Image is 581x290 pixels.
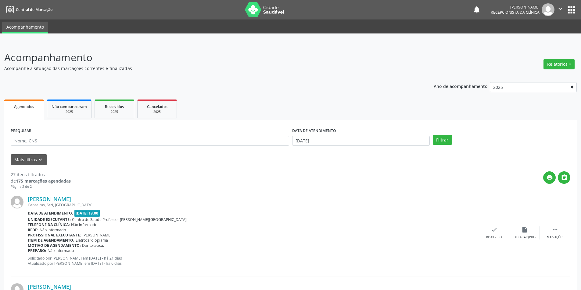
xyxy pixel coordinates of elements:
[554,3,566,16] button: 
[28,232,81,238] b: Profissional executante:
[491,5,540,10] div: [PERSON_NAME]
[142,110,172,114] div: 2025
[105,104,124,109] span: Resolvidos
[40,227,66,232] span: Não informado
[546,174,553,181] i: print
[2,22,48,33] a: Acompanhamento
[557,5,564,12] i: 
[11,184,71,189] div: Página 2 de 2
[433,135,452,145] button: Filtrar
[37,156,44,163] i: keyboard_arrow_down
[28,248,46,253] b: Preparo:
[72,217,187,222] span: Centro de Saude Professor [PERSON_NAME][GEOGRAPHIC_DATA]
[566,5,577,15] button: apps
[11,178,71,184] div: de
[14,104,34,109] span: Agendados
[28,211,73,216] b: Data de atendimento:
[71,222,97,227] span: Não informado
[16,178,71,184] strong: 175 marcações agendadas
[28,217,71,222] b: Unidade executante:
[543,59,575,69] button: Relatórios
[48,248,74,253] span: Não informado
[28,202,479,208] div: Cabreiras, S/N, [GEOGRAPHIC_DATA]
[11,196,23,208] img: img
[561,174,568,181] i: 
[52,110,87,114] div: 2025
[552,226,558,233] i: 
[514,235,536,239] div: Exportar (PDF)
[292,136,430,146] input: Selecione um intervalo
[52,104,87,109] span: Não compareceram
[547,235,563,239] div: Mais ações
[472,5,481,14] button: notifications
[486,235,502,239] div: Resolvido
[28,256,479,266] p: Solicitado por [PERSON_NAME] em [DATE] - há 21 dias Atualizado por [PERSON_NAME] em [DATE] - há 6...
[28,283,71,290] a: [PERSON_NAME]
[491,10,540,15] span: Recepcionista da clínica
[292,126,336,136] label: DATA DE ATENDIMENTO
[11,136,289,146] input: Nome, CNS
[147,104,167,109] span: Cancelados
[11,171,71,178] div: 27 itens filtrados
[28,243,81,248] b: Motivo de agendamento:
[76,238,108,243] span: Eletrocardiograma
[4,65,405,72] p: Acompanhe a situação das marcações correntes e finalizadas
[558,171,570,184] button: 
[542,3,554,16] img: img
[28,227,38,232] b: Rede:
[521,226,528,233] i: insert_drive_file
[16,7,52,12] span: Central de Marcação
[4,5,52,15] a: Central de Marcação
[11,154,47,165] button: Mais filtroskeyboard_arrow_down
[74,210,100,217] span: [DATE] 13:00
[28,196,71,202] a: [PERSON_NAME]
[11,126,31,136] label: PESQUISAR
[82,243,104,248] span: Dor torácica.
[28,238,74,243] b: Item de agendamento:
[543,171,556,184] button: print
[28,222,70,227] b: Telefone da clínica:
[491,226,497,233] i: check
[82,232,112,238] span: [PERSON_NAME]
[434,82,488,90] p: Ano de acompanhamento
[4,50,405,65] p: Acompanhamento
[99,110,130,114] div: 2025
